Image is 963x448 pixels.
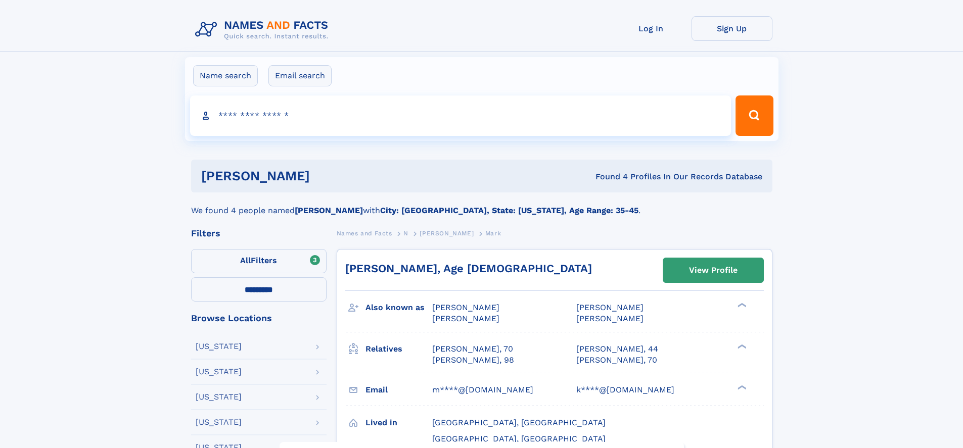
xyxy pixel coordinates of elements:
[191,314,327,323] div: Browse Locations
[196,368,242,376] div: [US_STATE]
[432,303,499,312] span: [PERSON_NAME]
[403,227,408,239] a: N
[191,229,327,238] div: Filters
[190,95,731,136] input: search input
[196,418,242,426] div: [US_STATE]
[365,381,432,399] h3: Email
[403,230,408,237] span: N
[268,65,332,86] label: Email search
[432,355,514,366] a: [PERSON_NAME], 98
[201,170,453,182] h1: [PERSON_NAME]
[432,418,606,427] span: [GEOGRAPHIC_DATA], [GEOGRAPHIC_DATA]
[692,16,772,41] a: Sign Up
[485,230,501,237] span: Mark
[345,262,592,275] a: [PERSON_NAME], Age [DEMOGRAPHIC_DATA]
[420,227,474,239] a: [PERSON_NAME]
[432,314,499,323] span: [PERSON_NAME]
[576,355,657,366] a: [PERSON_NAME], 70
[196,342,242,351] div: [US_STATE]
[735,343,747,350] div: ❯
[576,314,644,323] span: [PERSON_NAME]
[365,299,432,316] h3: Also known as
[452,171,762,182] div: Found 4 Profiles In Our Records Database
[611,16,692,41] a: Log In
[337,227,392,239] a: Names and Facts
[196,393,242,401] div: [US_STATE]
[420,230,474,237] span: [PERSON_NAME]
[240,256,251,265] span: All
[191,192,772,217] div: We found 4 people named with .
[380,206,638,215] b: City: [GEOGRAPHIC_DATA], State: [US_STATE], Age Range: 35-45
[191,16,337,43] img: Logo Names and Facts
[576,303,644,312] span: [PERSON_NAME]
[576,343,658,355] a: [PERSON_NAME], 44
[432,434,606,443] span: [GEOGRAPHIC_DATA], [GEOGRAPHIC_DATA]
[735,384,747,390] div: ❯
[193,65,258,86] label: Name search
[191,249,327,273] label: Filters
[663,258,763,282] a: View Profile
[365,414,432,431] h3: Lived in
[365,340,432,358] h3: Relatives
[735,302,747,309] div: ❯
[432,343,513,355] a: [PERSON_NAME], 70
[736,95,773,136] button: Search Button
[295,206,363,215] b: [PERSON_NAME]
[689,259,738,282] div: View Profile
